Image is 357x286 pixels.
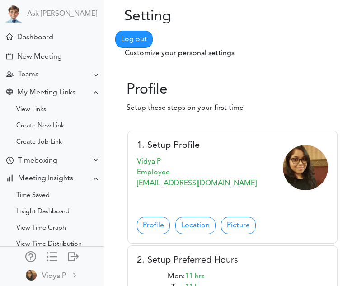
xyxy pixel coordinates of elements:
div: Share Meeting Link [6,89,13,97]
div: New Meeting [17,53,62,61]
div: Profile [127,70,350,98]
span: 11 hrs [185,273,205,280]
div: Create Job Link [16,140,62,145]
img: Powered by TEAMCAL AI [5,5,23,23]
div: Vidya P [42,271,66,281]
div: Dashboard [17,33,53,42]
a: Picture [221,217,256,234]
h2: Setting [111,8,266,25]
div: Insight Dashboard [16,210,70,214]
div: View Time Graph [16,226,66,230]
p: Setup these steps on your first time [127,103,350,113]
div: Meeting Insights [18,174,73,183]
a: Change side menu [47,251,57,264]
img: 2Q== [26,270,37,281]
h5: 1. Setup Profile [137,140,328,151]
a: Vidya P [1,265,103,285]
div: Time Saved [16,193,50,198]
a: Location [175,217,216,234]
div: Create Meeting [6,53,13,60]
div: Meeting Dashboard [6,33,13,40]
img: 2Q== [283,145,328,190]
a: Ask [PERSON_NAME] [27,10,97,19]
span: Vidya P Employee [EMAIL_ADDRESS][DOMAIN_NAME] [137,158,257,187]
div: Timeboxing [18,157,57,165]
p: Customize your personal settings [111,48,288,59]
div: Log out [68,251,79,260]
div: Create New Link [16,124,64,128]
a: Profile [137,217,170,234]
div: Time Your Goals [6,157,14,165]
div: View Links [16,108,46,112]
div: Teams [18,70,38,79]
div: Show only icons [47,251,57,260]
h5: 2. Setup Preferred Hours [137,255,328,266]
div: View Time Distribution [16,242,82,247]
div: Manage Members and Externals [25,251,36,260]
a: Log out [115,31,153,48]
div: My Meeting Links [17,89,75,97]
